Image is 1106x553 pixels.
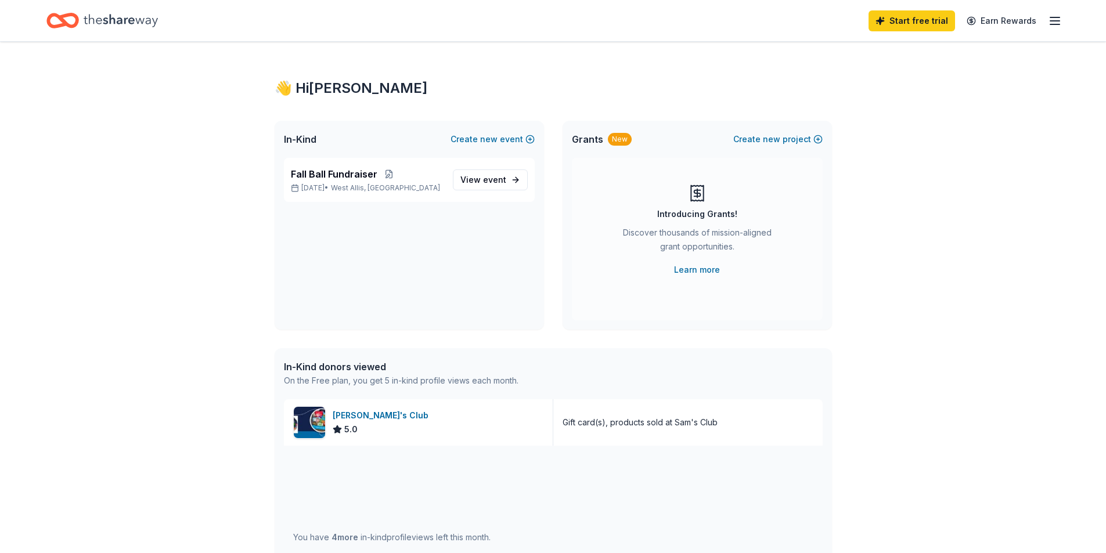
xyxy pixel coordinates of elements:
div: Discover thousands of mission-aligned grant opportunities. [618,226,776,258]
div: [PERSON_NAME]'s Club [333,409,433,422]
button: Createnewevent [451,132,535,146]
span: 4 more [332,532,358,542]
span: new [763,132,780,146]
a: Start free trial [869,10,955,31]
span: Grants [572,132,603,146]
span: new [480,132,498,146]
div: On the Free plan, you get 5 in-kind profile views each month. [284,374,518,388]
p: [DATE] • [291,183,444,193]
span: West Allis, [GEOGRAPHIC_DATA] [331,183,440,193]
span: View [460,173,506,187]
div: Gift card(s), products sold at Sam's Club [563,415,718,429]
div: New [608,133,632,146]
div: 👋 Hi [PERSON_NAME] [275,79,832,97]
a: Learn more [674,263,720,277]
div: In-Kind donors viewed [284,360,518,374]
div: You have in-kind profile views left this month. [293,530,491,544]
span: In-Kind [284,132,316,146]
span: 5.0 [344,422,358,436]
a: Earn Rewards [960,10,1043,31]
span: Fall Ball Fundraiser [291,167,377,181]
button: Createnewproject [733,132,823,146]
span: event [483,175,506,185]
a: Home [46,7,158,34]
div: Introducing Grants! [657,207,737,221]
img: Image for Sam's Club [294,407,325,438]
a: View event [453,169,528,190]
